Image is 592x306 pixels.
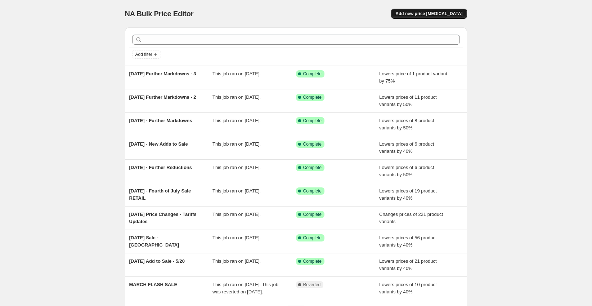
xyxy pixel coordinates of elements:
[212,258,261,264] span: This job ran on [DATE].
[212,118,261,123] span: This job ran on [DATE].
[129,141,188,147] span: [DATE] - New Adds to Sale
[129,165,192,170] span: [DATE] - Further Reductions
[303,212,322,217] span: Complete
[379,258,437,271] span: Lowers prices of 21 product variants by 40%
[391,9,467,19] button: Add new price [MEDICAL_DATA]
[303,282,321,288] span: Reverted
[379,141,434,154] span: Lowers prices of 6 product variants by 40%
[379,71,447,84] span: Lowers price of 1 product variant by 75%
[303,118,322,124] span: Complete
[379,165,434,177] span: Lowers prices of 6 product variants by 50%
[303,71,322,77] span: Complete
[125,10,194,18] span: NA Bulk Price Editor
[135,52,152,57] span: Add filter
[129,94,196,100] span: [DATE] Further Markdowns - 2
[129,118,192,123] span: [DATE] - Further Markdowns
[212,282,278,294] span: This job ran on [DATE]. This job was reverted on [DATE].
[303,235,322,241] span: Complete
[129,258,185,264] span: [DATE] Add to Sale - 5/20
[303,188,322,194] span: Complete
[379,118,434,130] span: Lowers prices of 8 product variants by 50%
[129,282,178,287] span: MARCH FLASH SALE
[212,141,261,147] span: This job ran on [DATE].
[212,212,261,217] span: This job ran on [DATE].
[303,94,322,100] span: Complete
[303,165,322,170] span: Complete
[303,141,322,147] span: Complete
[379,212,443,224] span: Changes prices of 221 product variants
[129,71,196,76] span: [DATE] Further Markdowns - 3
[303,258,322,264] span: Complete
[212,71,261,76] span: This job ran on [DATE].
[132,50,161,59] button: Add filter
[129,212,197,224] span: [DATE] Price Changes - Tariffs Updates
[379,94,437,107] span: Lowers prices of 11 product variants by 50%
[212,94,261,100] span: This job ran on [DATE].
[395,11,462,17] span: Add new price [MEDICAL_DATA]
[379,282,437,294] span: Lowers prices of 10 product variants by 40%
[212,188,261,194] span: This job ran on [DATE].
[212,165,261,170] span: This job ran on [DATE].
[129,235,179,248] span: [DATE] Sale - [GEOGRAPHIC_DATA]
[129,188,191,201] span: [DATE] - Fourth of July Sale RETAIL
[379,235,437,248] span: Lowers prices of 56 product variants by 40%
[379,188,437,201] span: Lowers prices of 19 product variants by 40%
[212,235,261,240] span: This job ran on [DATE].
